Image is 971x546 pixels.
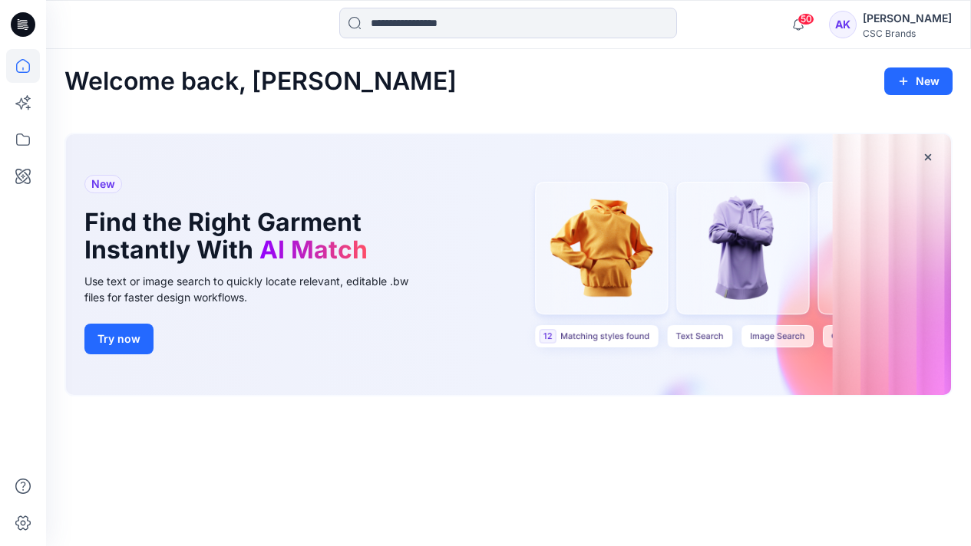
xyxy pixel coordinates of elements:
div: Use text or image search to quickly locate relevant, editable .bw files for faster design workflows. [84,273,430,305]
div: CSC Brands [863,28,952,39]
button: Try now [84,324,154,354]
span: New [91,175,115,193]
button: New [884,67,953,95]
h1: Find the Right Garment Instantly With [84,209,407,264]
span: 50 [798,13,814,25]
h2: Welcome back, [PERSON_NAME] [64,67,457,96]
span: AI Match [259,235,368,265]
div: [PERSON_NAME] [863,9,952,28]
div: AK [829,11,857,38]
